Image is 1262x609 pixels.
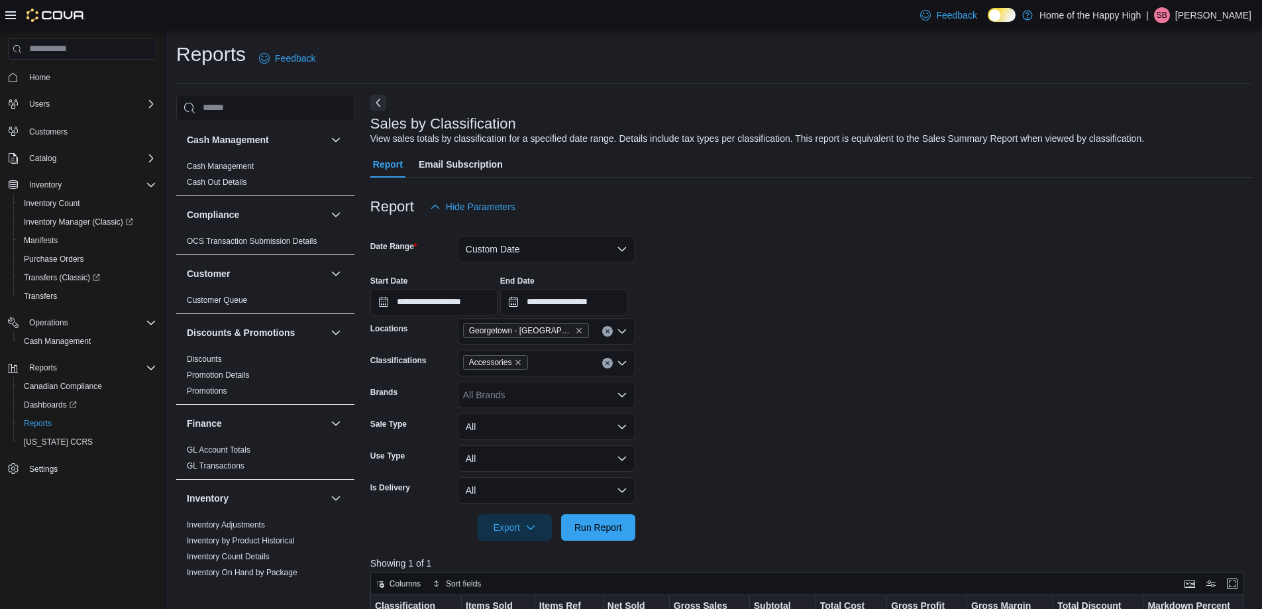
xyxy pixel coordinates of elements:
[26,9,85,22] img: Cova
[19,434,156,450] span: Washington CCRS
[370,116,516,132] h3: Sales by Classification
[328,325,344,341] button: Discounts & Promotions
[988,8,1016,22] input: Dark Mode
[3,359,162,377] button: Reports
[187,267,325,280] button: Customer
[29,99,50,109] span: Users
[187,461,244,471] span: GL Transactions
[3,176,162,194] button: Inventory
[187,236,317,247] span: OCS Transaction Submission Details
[328,132,344,148] button: Cash Management
[328,490,344,506] button: Inventory
[370,276,408,286] label: Start Date
[19,333,96,349] a: Cash Management
[469,356,512,369] span: Accessories
[187,237,317,246] a: OCS Transaction Submission Details
[1175,7,1251,23] p: [PERSON_NAME]
[187,208,325,221] button: Compliance
[3,68,162,87] button: Home
[1154,7,1170,23] div: Savio Bassil
[1157,7,1167,23] span: SB
[328,266,344,282] button: Customer
[187,461,244,471] a: GL Transactions
[187,551,270,562] span: Inventory Count Details
[19,434,98,450] a: [US_STATE] CCRS
[187,355,222,364] a: Discounts
[371,576,426,592] button: Columns
[187,568,297,577] a: Inventory On Hand by Package
[617,390,627,400] button: Open list of options
[24,123,156,139] span: Customers
[24,96,55,112] button: Users
[446,579,481,589] span: Sort fields
[478,514,552,541] button: Export
[254,45,321,72] a: Feedback
[19,288,156,304] span: Transfers
[486,514,544,541] span: Export
[19,397,82,413] a: Dashboards
[13,433,162,451] button: [US_STATE] CCRS
[24,198,80,209] span: Inventory Count
[602,326,613,337] button: Clear input
[187,386,227,396] a: Promotions
[29,317,68,328] span: Operations
[13,213,162,231] a: Inventory Manager (Classic)
[187,326,295,339] h3: Discounts & Promotions
[24,177,67,193] button: Inventory
[24,235,58,246] span: Manifests
[24,150,156,166] span: Catalog
[458,477,635,504] button: All
[29,127,68,137] span: Customers
[373,151,403,178] span: Report
[458,236,635,262] button: Custom Date
[187,208,239,221] h3: Compliance
[24,437,93,447] span: [US_STATE] CCRS
[19,233,156,249] span: Manifests
[24,272,100,283] span: Transfers (Classic)
[988,22,988,23] span: Dark Mode
[370,387,397,398] label: Brands
[458,445,635,472] button: All
[13,250,162,268] button: Purchase Orders
[29,464,58,474] span: Settings
[370,199,414,215] h3: Report
[187,370,250,380] a: Promotion Details
[24,461,156,477] span: Settings
[187,445,250,455] a: GL Account Totals
[187,520,265,529] a: Inventory Adjustments
[187,535,295,546] span: Inventory by Product Historical
[419,151,503,178] span: Email Subscription
[29,362,57,373] span: Reports
[24,418,52,429] span: Reports
[24,381,102,392] span: Canadian Compliance
[19,251,89,267] a: Purchase Orders
[19,251,156,267] span: Purchase Orders
[19,233,63,249] a: Manifests
[8,62,156,513] nav: Complex example
[370,557,1253,570] p: Showing 1 of 1
[275,52,315,65] span: Feedback
[3,313,162,332] button: Operations
[29,180,62,190] span: Inventory
[24,461,63,477] a: Settings
[19,195,156,211] span: Inventory Count
[574,521,622,534] span: Run Report
[19,288,62,304] a: Transfers
[24,360,62,376] button: Reports
[187,492,229,505] h3: Inventory
[19,415,156,431] span: Reports
[24,336,91,347] span: Cash Management
[1146,7,1149,23] p: |
[617,326,627,337] button: Open list of options
[1203,576,1219,592] button: Display options
[24,70,56,85] a: Home
[370,323,408,334] label: Locations
[19,378,156,394] span: Canadian Compliance
[370,451,405,461] label: Use Type
[936,9,976,22] span: Feedback
[19,270,156,286] span: Transfers (Classic)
